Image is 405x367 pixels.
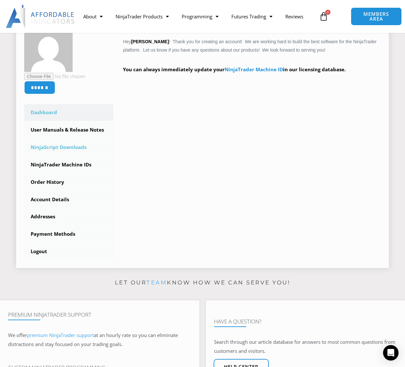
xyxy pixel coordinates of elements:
strong: You can always immediately update your in our licensing database. [123,66,346,73]
p: Search through our article database for answers to most common questions from customers and visit... [214,338,397,356]
a: Payment Methods [24,226,113,243]
div: Hey ! Thank you for creating an account! We are working hard to build the best software for the N... [123,26,381,83]
a: Account Details [24,191,113,208]
a: MEMBERS AREA [351,7,402,25]
span: MEMBERS AREA [358,12,395,21]
b: Dashboard – [123,27,153,34]
a: Addresses [24,208,113,225]
span: We offer [8,332,27,338]
a: User Manuals & Release Notes [24,122,113,138]
a: team [147,279,167,286]
a: Reviews [279,9,310,24]
a: Programming [175,9,225,24]
h4: Have A Question? [214,318,397,325]
a: Order History [24,174,113,191]
img: 622a3bbedb404caa7b85ba43141de8b21727de49b36523bfe34d0875817d8861 [24,24,73,72]
h4: Premium NinjaTrader Support [8,312,191,318]
a: Futures Trading [225,9,279,24]
a: About [77,9,109,24]
a: NinjaTrader Machine ID [225,66,283,73]
a: 0 [309,7,338,26]
a: NinjaTrader Machine IDs [24,156,113,173]
a: premium NinjaTrader support [27,332,94,338]
span: 0 [325,10,330,15]
nav: Menu [77,9,316,24]
a: Dashboard [24,104,113,121]
div: Open Intercom Messenger [383,345,399,361]
img: LogoAI | Affordable Indicators – NinjaTrader [6,5,75,28]
a: NinjaTrader Products [109,9,175,24]
nav: Account pages [24,104,113,260]
strong: [PERSON_NAME] [131,39,169,44]
a: NinjaScript Downloads [24,139,113,156]
a: Logout [24,243,113,260]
